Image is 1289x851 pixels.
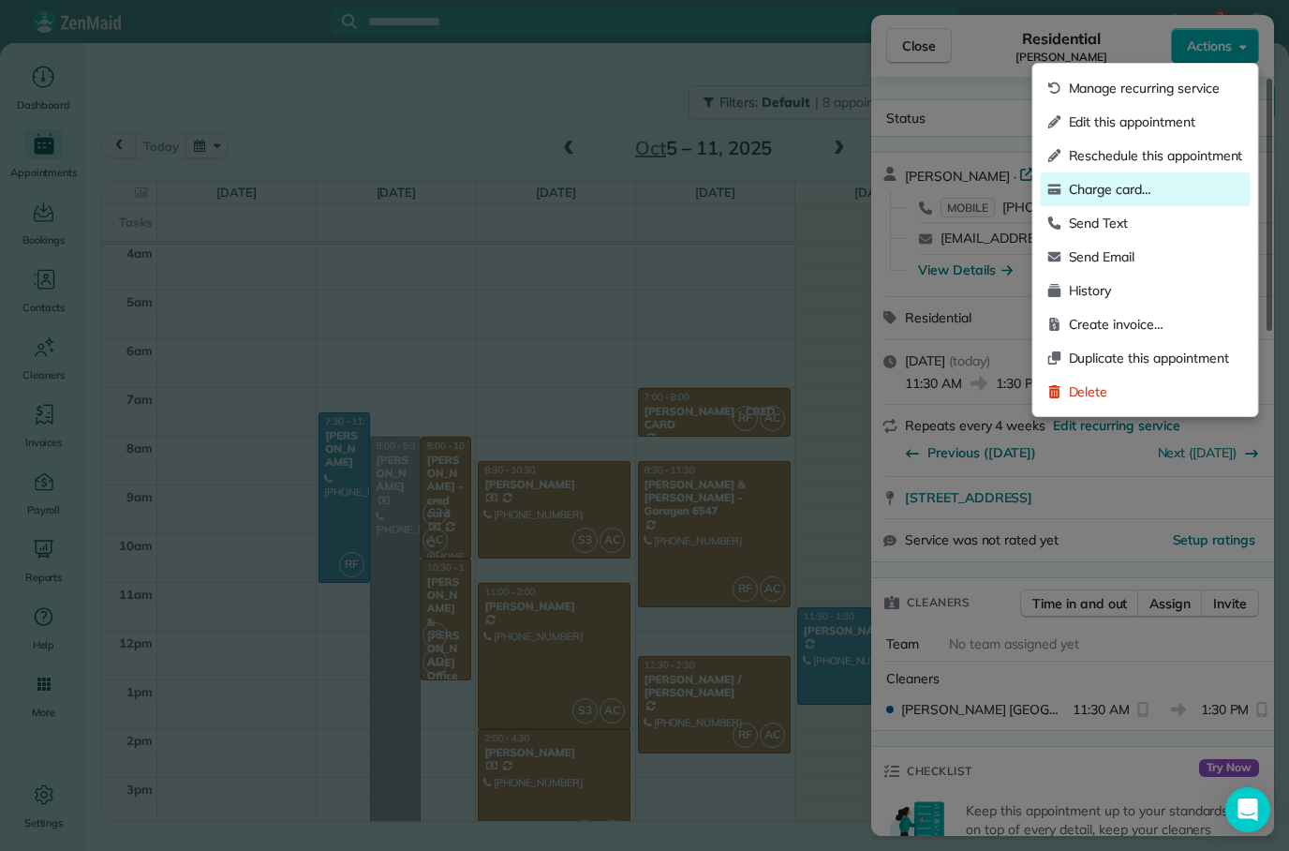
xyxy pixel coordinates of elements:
span: Send Text [1069,214,1243,232]
span: Reschedule this appointment [1069,146,1243,165]
span: Edit this appointment [1069,112,1243,131]
span: Manage recurring service [1069,79,1243,97]
span: Delete [1069,382,1243,401]
span: Duplicate this appointment [1069,349,1243,367]
span: History [1069,281,1243,300]
div: Open Intercom Messenger [1225,787,1270,832]
span: Send Email [1069,247,1243,266]
span: Charge card… [1069,180,1243,199]
span: Create invoice… [1069,315,1243,334]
